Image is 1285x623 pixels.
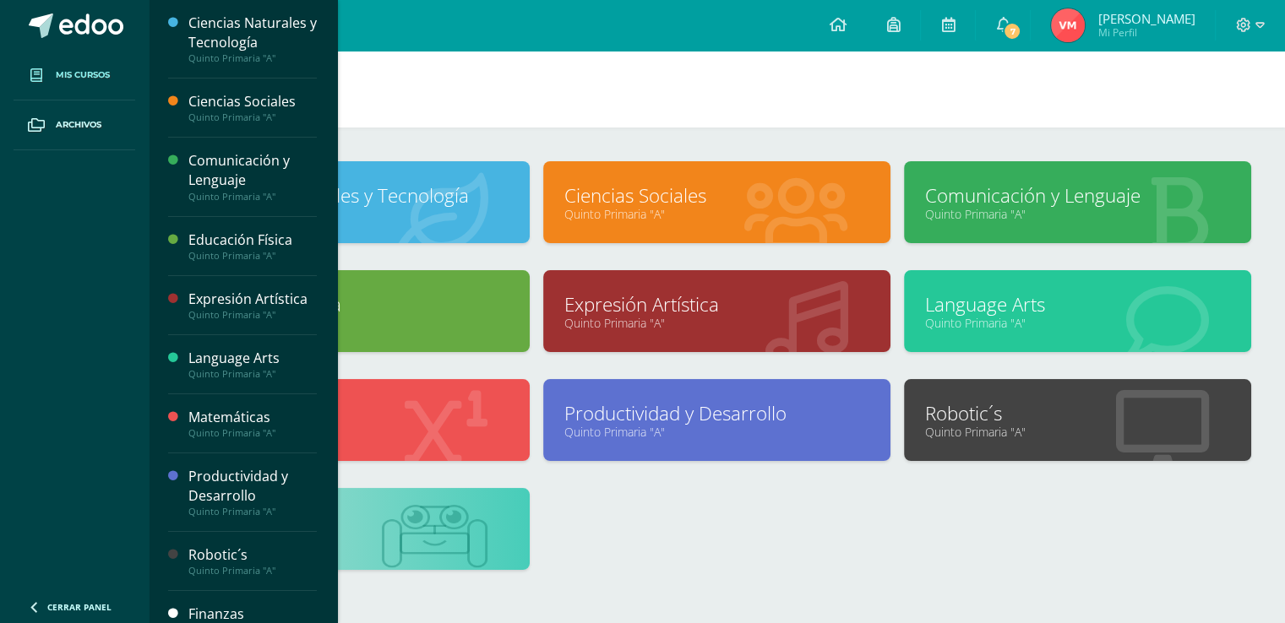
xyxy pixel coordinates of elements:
a: Educación Física [204,291,509,317]
a: Productividad y Desarrollo [564,400,869,426]
div: Educación Física [188,230,317,250]
a: Quinto Primaria "A" [564,424,869,440]
a: Quinto Primaria "A" [204,315,509,331]
div: Ciencias Naturales y Tecnología [188,14,317,52]
a: Comunicación y LenguajeQuinto Primaria "A" [188,151,317,202]
a: Robotic´sQuinto Primaria "A" [188,545,317,577]
a: Ciencias SocialesQuinto Primaria "A" [188,92,317,123]
div: Quinto Primaria "A" [188,368,317,380]
a: Quinto Primaria "A" [925,315,1230,331]
div: Matemáticas [188,408,317,427]
a: Expresión Artística [564,291,869,317]
img: e4e648ea2e68e511dff3e803feeeac49.png [1051,8,1085,42]
span: Mis cursos [56,68,110,82]
a: Productividad y DesarrolloQuinto Primaria "A" [188,467,317,517]
a: Comunicación y Lenguaje [925,182,1230,209]
a: Ciencias Sociales [564,182,869,209]
a: Quinto Primaria "A" [204,206,509,222]
div: Ciencias Sociales [188,92,317,111]
div: Quinto Primaria "A" [188,565,317,577]
div: Language Arts [188,349,317,368]
a: Quinto Primaria "U" [204,533,509,549]
span: [PERSON_NAME] [1097,10,1195,27]
span: Cerrar panel [47,601,112,613]
a: Language ArtsQuinto Primaria "A" [188,349,317,380]
a: Educación FísicaQuinto Primaria "A" [188,230,317,262]
a: Ciencias Naturales y Tecnología [204,182,509,209]
a: Matemáticas [204,400,509,426]
div: Expresión Artística [188,290,317,309]
a: MatemáticasQuinto Primaria "A" [188,408,317,439]
a: Quinto Primaria "A" [564,206,869,222]
a: Language Arts [925,291,1230,317]
a: Quinto Primaria "A" [925,206,1230,222]
div: Quinto Primaria "A" [188,191,317,203]
span: 7 [1003,22,1021,41]
a: Quinto Primaria "A" [925,424,1230,440]
div: Quinto Primaria "A" [188,309,317,321]
div: Quinto Primaria "A" [188,250,317,262]
a: Quinto Primaria "A" [564,315,869,331]
a: Robotic´s [925,400,1230,426]
span: Mi Perfil [1097,25,1195,40]
a: Ciencias Naturales y TecnologíaQuinto Primaria "A" [188,14,317,64]
a: Archivos [14,100,135,150]
div: Quinto Primaria "A" [188,52,317,64]
img: bot1.png [382,505,487,569]
a: Expresión ArtísticaQuinto Primaria "A" [188,290,317,321]
div: Comunicación y Lenguaje [188,151,317,190]
div: Quinto Primaria "A" [188,427,317,439]
a: Mis cursos [14,51,135,100]
a: Quinto Primaria "A" [204,424,509,440]
div: Robotic´s [188,545,317,565]
div: Productividad y Desarrollo [188,467,317,506]
div: Quinto Primaria "A" [188,111,317,123]
div: Quinto Primaria "A" [188,506,317,517]
span: Archivos [56,118,101,132]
